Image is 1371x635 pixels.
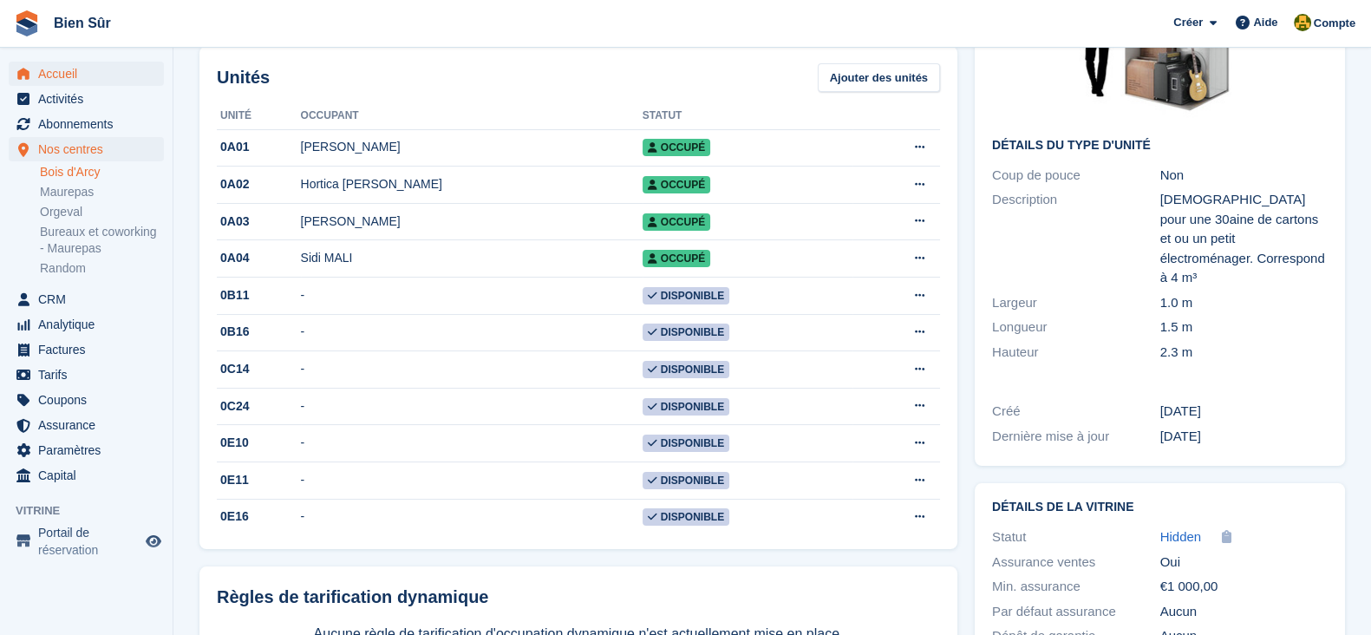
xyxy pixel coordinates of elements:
div: Dernière mise à jour [992,427,1160,447]
div: Longueur [992,317,1160,337]
span: Assurance [38,413,142,437]
div: Largeur [992,293,1160,313]
div: Aucun [1160,602,1329,622]
h2: Détails de la vitrine [992,501,1328,514]
span: Analytique [38,312,142,337]
div: 0A04 [217,249,301,267]
div: Description [992,190,1160,288]
span: Coupons [38,388,142,412]
div: 0C24 [217,397,301,416]
a: Random [40,260,164,277]
div: Règles de tarification dynamique [217,584,940,610]
div: 0C14 [217,360,301,378]
a: menu [9,363,164,387]
span: Occupé [643,176,710,193]
div: Oui [1160,553,1329,573]
a: Boutique d'aperçu [143,531,164,552]
span: Accueil [38,62,142,86]
td: - [301,499,643,535]
span: Compte [1314,15,1355,32]
div: Coup de pouce [992,166,1160,186]
div: 0A03 [217,213,301,231]
span: CRM [38,287,142,311]
div: 0B11 [217,286,301,304]
div: Min. assurance [992,577,1160,597]
div: Par défaut assurance [992,602,1160,622]
div: 0B16 [217,323,301,341]
div: Assurance ventes [992,553,1160,573]
div: Sidi MALI [301,249,643,267]
td: - [301,351,643,389]
div: [DATE] [1160,402,1329,422]
a: menu [9,463,164,488]
span: Disponible [643,287,729,304]
div: Statut [992,527,1160,547]
span: Occupé [643,213,710,231]
a: menu [9,62,164,86]
div: 0A02 [217,175,301,193]
span: Disponible [643,508,729,526]
a: menu [9,337,164,362]
span: Activités [38,87,142,111]
h2: Détails du type d'unité [992,139,1328,153]
span: Aide [1253,14,1277,31]
div: 2.3 m [1160,343,1329,363]
span: Tarifs [38,363,142,387]
span: Portail de réservation [38,524,142,559]
a: menu [9,87,164,111]
td: - [301,278,643,315]
div: [PERSON_NAME] [301,138,643,156]
div: 1.0 m [1160,293,1329,313]
h2: Unités [217,64,270,90]
a: Hidden [1160,527,1202,547]
span: Disponible [643,361,729,378]
a: menu [9,287,164,311]
img: stora-icon-8386f47178a22dfd0bd8f6a31ec36ba5ce8667c1dd55bd0f319d3a0aa187defe.svg [14,10,40,36]
div: 0A01 [217,138,301,156]
a: Bien Sûr [47,9,118,37]
div: 0E16 [217,507,301,526]
a: Bureaux et coworking - Maurepas [40,224,164,257]
a: menu [9,112,164,136]
span: Hidden [1160,529,1202,544]
span: Capital [38,463,142,488]
a: menu [9,438,164,462]
th: Unité [217,102,301,130]
span: Disponible [643,398,729,416]
a: Ajouter des unités [818,63,940,92]
span: Créer [1173,14,1203,31]
a: menu [9,388,164,412]
span: Factures [38,337,142,362]
th: Statut [643,102,852,130]
span: Paramètres [38,438,142,462]
div: €1 000,00 [1160,577,1329,597]
span: Disponible [643,472,729,489]
div: [DEMOGRAPHIC_DATA] pour une 30aine de cartons et ou un petit électroménager. Correspond à 4 m³ [1160,190,1329,288]
td: - [301,462,643,500]
img: Fatima Kelaaoui [1294,14,1311,31]
div: 0E10 [217,434,301,452]
a: menu [9,137,164,161]
div: 0E11 [217,471,301,489]
div: [PERSON_NAME] [301,213,643,231]
a: Orgeval [40,204,164,220]
div: 1.5 m [1160,317,1329,337]
div: Hortica [PERSON_NAME] [301,175,643,193]
span: Disponible [643,324,729,341]
div: Créé [992,402,1160,422]
th: Occupant [301,102,643,130]
a: Bois d'Arcy [40,164,164,180]
span: Disponible [643,435,729,452]
div: Hauteur [992,343,1160,363]
td: - [301,388,643,425]
div: [DATE] [1160,427,1329,447]
span: Nos centres [38,137,142,161]
td: - [301,425,643,462]
div: Non [1160,166,1329,186]
span: Abonnements [38,112,142,136]
a: menu [9,524,164,559]
a: Maurepas [40,184,164,200]
td: - [301,314,643,351]
span: Occupé [643,139,710,156]
a: menu [9,312,164,337]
